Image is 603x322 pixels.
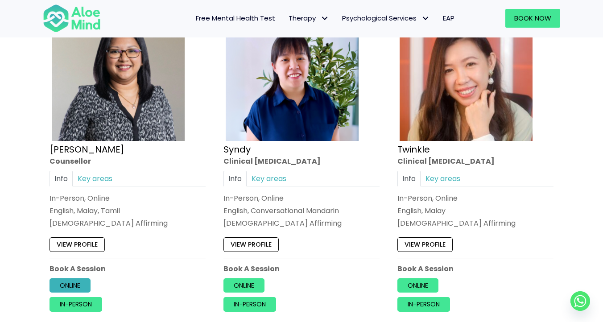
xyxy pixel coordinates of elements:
p: English, Conversational Mandarin [223,206,380,216]
a: In-person [223,297,276,311]
div: In-Person, Online [223,193,380,203]
p: Book A Session [223,263,380,273]
a: Key areas [73,170,117,186]
a: Syndy [223,143,251,155]
div: [DEMOGRAPHIC_DATA] Affirming [223,218,380,228]
span: Psychological Services: submenu [419,12,432,25]
span: Book Now [514,13,551,23]
a: Online [397,278,438,293]
div: Clinical [MEDICAL_DATA] [223,156,380,166]
div: In-Person, Online [50,193,206,203]
a: Twinkle [397,143,430,155]
span: Psychological Services [342,13,430,23]
p: Book A Session [50,263,206,273]
a: Whatsapp [570,291,590,311]
div: In-Person, Online [397,193,553,203]
div: [DEMOGRAPHIC_DATA] Affirming [397,218,553,228]
img: Aloe mind Logo [43,4,101,33]
a: Psychological ServicesPsychological Services: submenu [335,9,436,28]
a: View profile [223,237,279,252]
a: In-person [50,297,102,311]
a: Info [223,170,247,186]
p: Book A Session [397,263,553,273]
a: TherapyTherapy: submenu [282,9,335,28]
a: Info [397,170,421,186]
a: Online [50,278,91,293]
div: Clinical [MEDICAL_DATA] [397,156,553,166]
a: [PERSON_NAME] [50,143,124,155]
a: Book Now [505,9,560,28]
a: View profile [50,237,105,252]
a: In-person [397,297,450,311]
span: Therapy [289,13,329,23]
span: EAP [443,13,454,23]
nav: Menu [112,9,461,28]
a: EAP [436,9,461,28]
img: twinkle_cropped-300×300 [400,8,533,141]
p: English, Malay, Tamil [50,206,206,216]
a: Key areas [421,170,465,186]
a: Online [223,278,264,293]
img: Syndy [226,8,359,141]
a: Key areas [247,170,291,186]
a: Info [50,170,73,186]
a: Free Mental Health Test [189,9,282,28]
span: Therapy: submenu [318,12,331,25]
img: Sabrina [52,8,185,141]
a: View profile [397,237,453,252]
div: Counsellor [50,156,206,166]
div: [DEMOGRAPHIC_DATA] Affirming [50,218,206,228]
p: English, Malay [397,206,553,216]
span: Free Mental Health Test [196,13,275,23]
